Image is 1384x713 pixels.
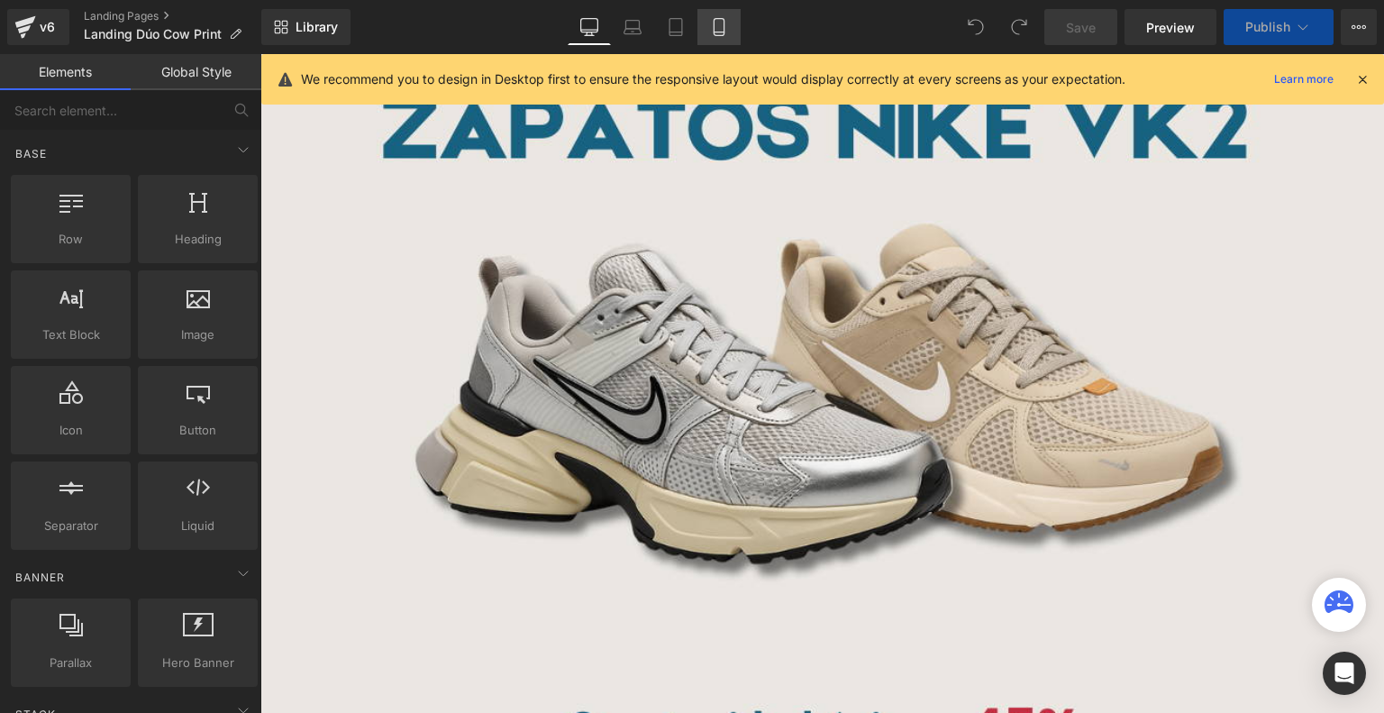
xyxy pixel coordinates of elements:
[143,230,252,249] span: Heading
[143,654,252,672] span: Hero Banner
[16,654,125,672] span: Parallax
[14,145,49,162] span: Base
[84,9,261,23] a: Landing Pages
[296,19,338,35] span: Library
[654,9,697,45] a: Tablet
[611,9,654,45] a: Laptop
[1341,9,1377,45] button: More
[1323,652,1366,695] div: Open Intercom Messenger
[16,230,125,249] span: Row
[301,69,1125,89] p: We recommend you to design in Desktop first to ensure the responsive layout would display correct...
[16,516,125,535] span: Separator
[131,54,261,90] a: Global Style
[958,9,994,45] button: Undo
[1001,9,1037,45] button: Redo
[1224,9,1334,45] button: Publish
[16,421,125,440] span: Icon
[143,325,252,344] span: Image
[143,421,252,440] span: Button
[1245,20,1290,34] span: Publish
[261,9,351,45] a: New Library
[1124,9,1216,45] a: Preview
[568,9,611,45] a: Desktop
[697,9,741,45] a: Mobile
[36,15,59,39] div: v6
[1066,18,1096,37] span: Save
[16,325,125,344] span: Text Block
[143,516,252,535] span: Liquid
[1146,18,1195,37] span: Preview
[1267,69,1341,90] a: Learn more
[7,9,69,45] a: v6
[84,27,222,41] span: Landing Dúo Cow Print
[14,569,67,586] span: Banner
